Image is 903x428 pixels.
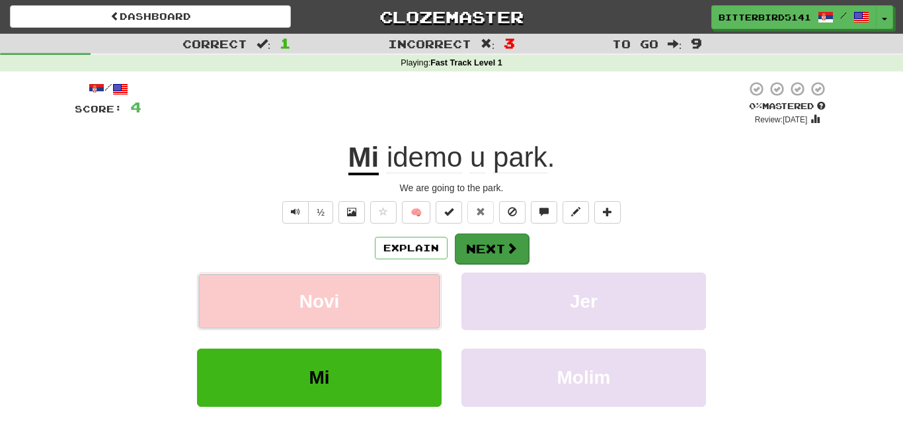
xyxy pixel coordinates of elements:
[197,349,442,406] button: Mi
[75,181,828,194] div: We are going to the park.
[256,38,271,50] span: :
[481,38,495,50] span: :
[308,201,333,224] button: ½
[455,234,529,264] button: Next
[309,367,329,388] span: Mi
[719,11,811,23] span: BitterBird5141
[504,35,515,51] span: 3
[493,142,547,173] span: park
[749,101,762,111] span: 0 %
[311,5,592,28] a: Clozemaster
[280,201,333,224] div: Text-to-speech controls
[746,101,828,112] div: Mastered
[388,37,471,50] span: Incorrect
[75,81,141,97] div: /
[197,273,442,330] button: Novi
[375,237,448,259] button: Explain
[387,142,462,173] span: idemo
[430,58,502,67] strong: Fast Track Level 1
[436,201,462,224] button: Set this sentence to 100% Mastered (alt+m)
[711,5,877,29] a: BitterBird5141 /
[840,11,847,20] span: /
[594,201,621,224] button: Add to collection (alt+a)
[668,38,682,50] span: :
[130,99,141,115] span: 4
[570,291,598,312] span: Jer
[691,35,702,51] span: 9
[10,5,291,28] a: Dashboard
[402,201,430,224] button: 🧠
[182,37,247,50] span: Correct
[299,291,340,312] span: Novi
[612,37,658,50] span: To go
[755,115,808,124] small: Review: [DATE]
[379,142,555,173] span: .
[461,273,706,330] button: Jer
[557,367,611,388] span: Molim
[338,201,365,224] button: Show image (alt+x)
[467,201,494,224] button: Reset to 0% Mastered (alt+r)
[470,142,485,173] span: u
[499,201,526,224] button: Ignore sentence (alt+i)
[461,349,706,406] button: Molim
[563,201,589,224] button: Edit sentence (alt+d)
[280,35,291,51] span: 1
[282,201,309,224] button: Play sentence audio (ctl+space)
[531,201,557,224] button: Discuss sentence (alt+u)
[348,142,379,175] u: Mi
[370,201,397,224] button: Favorite sentence (alt+f)
[75,103,122,114] span: Score:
